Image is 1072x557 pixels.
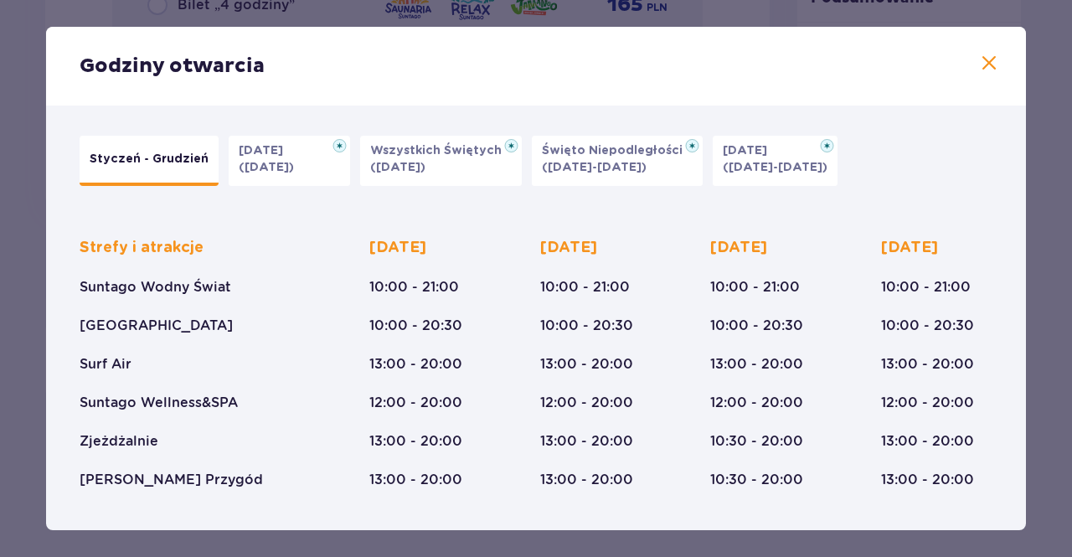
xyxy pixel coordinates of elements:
p: 13:00 - 20:00 [369,432,462,451]
button: [DATE]([DATE]-[DATE]) [713,136,837,186]
button: Święto Niepodległości([DATE]-[DATE]) [532,136,703,186]
p: 12:00 - 20:00 [881,394,974,412]
p: 13:00 - 20:00 [881,355,974,374]
p: Zjeżdżalnie [80,432,158,451]
p: 10:00 - 21:00 [710,278,800,297]
p: Godziny otwarcia [80,54,265,79]
button: [DATE]([DATE]) [229,136,350,186]
p: 10:00 - 21:00 [369,278,459,297]
p: 10:00 - 21:00 [881,278,971,297]
p: 13:00 - 20:00 [710,355,803,374]
p: [DATE] [881,238,938,258]
p: 13:00 - 20:00 [369,355,462,374]
p: [DATE] [239,142,293,159]
p: 12:00 - 20:00 [540,394,633,412]
p: 10:30 - 20:00 [710,471,803,489]
p: ([DATE]) [239,159,294,176]
p: ([DATE]-[DATE]) [723,159,827,176]
p: 10:00 - 20:30 [369,317,462,335]
p: 12:00 - 20:00 [710,394,803,412]
p: 10:00 - 21:00 [540,278,630,297]
p: Surf Air [80,355,131,374]
p: Suntago Wellness&SPA [80,394,238,412]
p: [GEOGRAPHIC_DATA] [80,317,233,335]
p: 13:00 - 20:00 [540,355,633,374]
p: ([DATE]-[DATE]) [542,159,647,176]
p: Święto Niepodległości [542,142,693,159]
p: 13:00 - 20:00 [540,432,633,451]
p: Styczeń - Grudzień [90,151,209,168]
p: 13:00 - 20:00 [540,471,633,489]
p: 10:00 - 20:30 [881,317,974,335]
button: Styczeń - Grudzień [80,136,219,186]
p: [DATE] [369,238,426,258]
p: 10:00 - 20:30 [710,317,803,335]
p: [DATE] [710,238,767,258]
p: 13:00 - 20:00 [881,432,974,451]
p: [DATE] [540,238,597,258]
p: 10:30 - 20:00 [710,432,803,451]
button: Wszystkich Świętych([DATE]) [360,136,522,186]
p: Strefy i atrakcje [80,238,204,258]
p: 12:00 - 20:00 [369,394,462,412]
p: ([DATE]) [370,159,425,176]
p: Wszystkich Świętych [370,142,512,159]
p: 13:00 - 20:00 [881,471,974,489]
p: [DATE] [723,142,777,159]
p: 13:00 - 20:00 [369,471,462,489]
p: Suntago Wodny Świat [80,278,231,297]
p: 10:00 - 20:30 [540,317,633,335]
p: [PERSON_NAME] Przygód [80,471,263,489]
